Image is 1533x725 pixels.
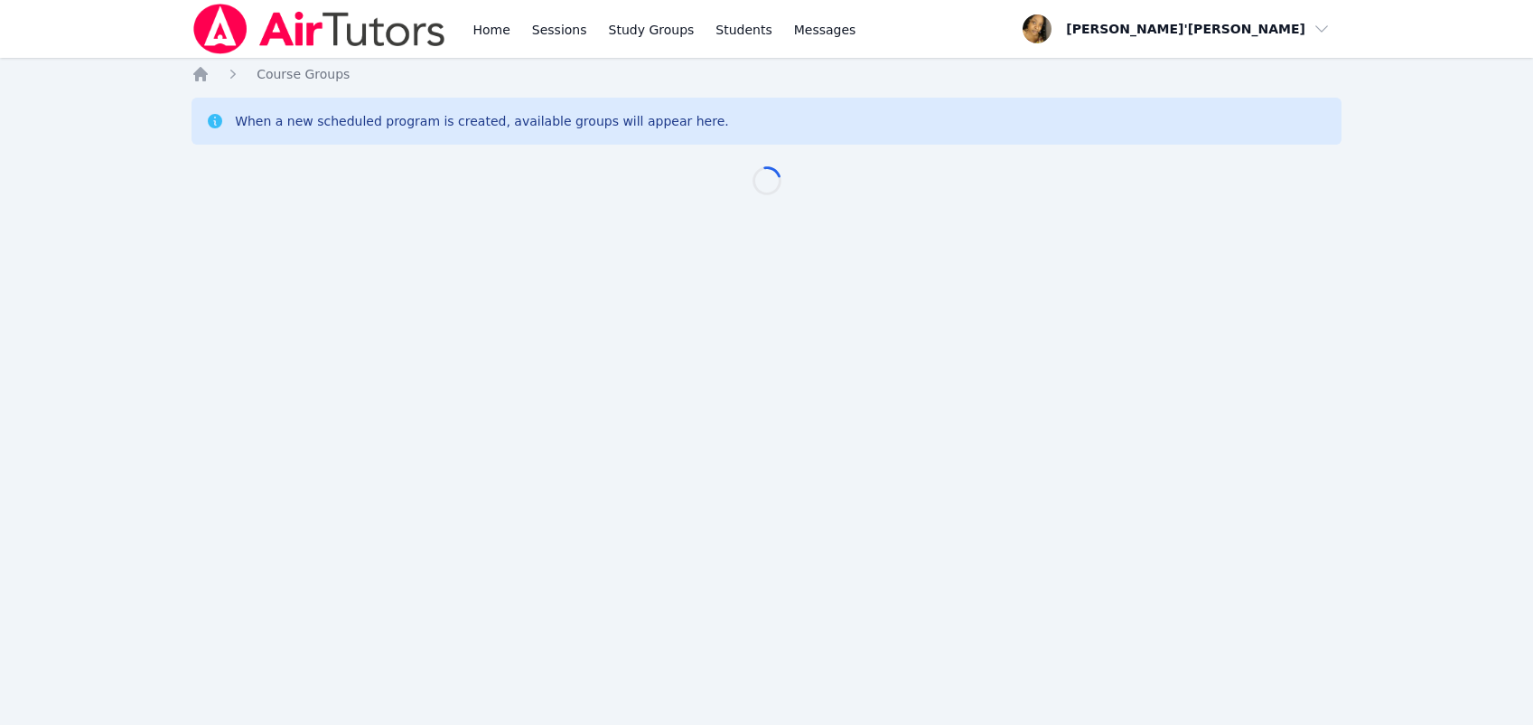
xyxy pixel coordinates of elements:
[192,65,1341,83] nav: Breadcrumb
[257,65,350,83] a: Course Groups
[192,4,447,54] img: Air Tutors
[794,21,856,39] span: Messages
[235,112,729,130] div: When a new scheduled program is created, available groups will appear here.
[257,67,350,81] span: Course Groups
